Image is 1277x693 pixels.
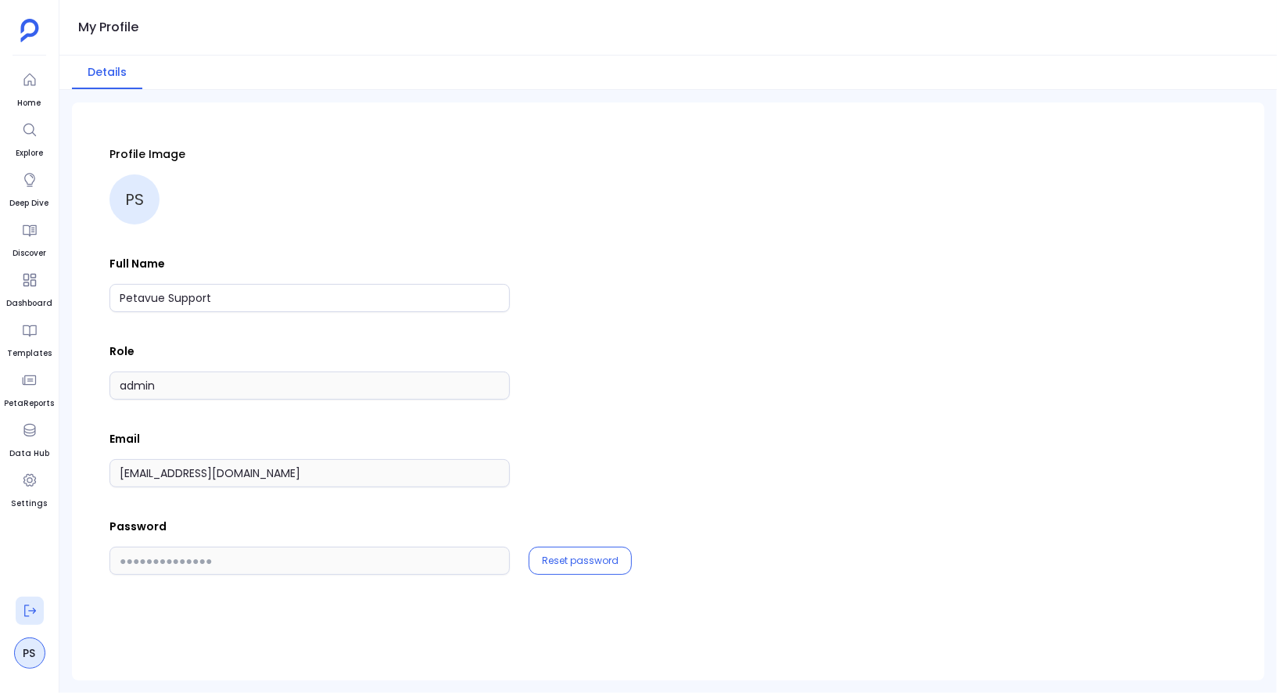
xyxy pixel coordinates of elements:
[5,366,55,410] a: PetaReports
[16,116,44,160] a: Explore
[9,416,49,460] a: Data Hub
[109,372,510,400] input: Role
[6,266,52,310] a: Dashboard
[13,247,46,260] span: Discover
[109,431,1227,447] p: Email
[109,547,510,575] input: ●●●●●●●●●●●●●●
[109,256,1227,271] p: Full Name
[9,447,49,460] span: Data Hub
[10,166,49,210] a: Deep Dive
[16,97,44,110] span: Home
[16,66,44,110] a: Home
[7,316,52,360] a: Templates
[542,555,619,567] button: Reset password
[16,147,44,160] span: Explore
[109,459,510,487] input: Email
[109,343,1227,359] p: Role
[14,637,45,669] a: PS
[78,16,138,38] h1: My Profile
[10,197,49,210] span: Deep Dive
[12,497,48,510] span: Settings
[72,56,142,89] button: Details
[20,19,39,42] img: petavue logo
[109,519,1227,534] p: Password
[13,216,46,260] a: Discover
[5,397,55,410] span: PetaReports
[12,466,48,510] a: Settings
[7,347,52,360] span: Templates
[109,284,510,312] input: Full Name
[109,174,160,224] div: PS
[6,297,52,310] span: Dashboard
[109,146,1227,162] p: Profile Image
